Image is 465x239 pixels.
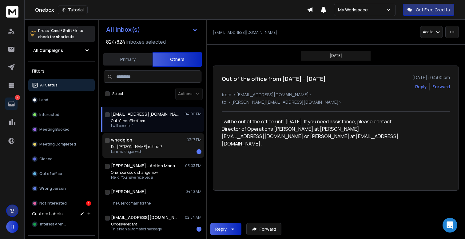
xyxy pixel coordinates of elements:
[38,28,83,40] p: Press to check for shortcuts.
[39,186,66,191] p: Wrong person
[39,127,70,132] p: Meeting Booked
[111,227,162,232] p: This is an automated message
[222,74,326,83] h1: Out of the office from [DATE] - [DATE]
[111,170,158,175] p: One hour could change how
[28,153,95,165] button: Closed
[39,142,76,147] p: Meeting Completed
[28,123,95,136] button: Meeting Booked
[197,227,201,232] div: 1
[185,215,201,220] p: 02:54 AM
[39,98,48,102] p: Lead
[153,52,202,67] button: Others
[106,26,140,33] h1: All Inbox(s)
[185,163,201,168] p: 03:03 PM
[215,226,227,232] div: Reply
[111,144,162,149] p: Re: [PERSON_NAME] referral?
[330,53,342,58] p: [DATE]
[40,83,58,88] p: All Status
[111,201,151,206] p: The user domain for the
[39,157,53,161] p: Closed
[111,175,158,180] p: Hello, You have received a
[187,137,201,142] p: 03:17 PM
[112,91,123,96] label: Select
[222,92,450,98] p: from: <[EMAIL_ADDRESS][DOMAIN_NAME]>
[111,189,146,195] h1: [PERSON_NAME]
[126,38,166,46] h3: Inboxes selected
[6,221,18,233] button: H
[111,123,145,128] p: I will be out of
[28,44,95,57] button: All Campaigns
[111,214,179,221] h1: [EMAIL_ADDRESS][DOMAIN_NAME]
[111,149,162,154] p: I am no longer with
[412,74,450,81] p: [DATE] : 04:00 pm
[222,118,406,182] div: I will be out of the office until [DATE]. If you need assistance, please contact Director of Oper...
[415,84,427,90] button: Reply
[35,6,307,14] div: Onebox
[111,222,162,227] p: Undelivered Mail
[39,201,67,206] p: Not Interested
[28,197,95,209] button: Not Interested1
[40,222,66,227] span: Interest Arena
[210,223,241,235] button: Reply
[106,38,125,46] span: 824 / 824
[39,112,59,117] p: Interested
[86,201,91,206] div: 1
[443,218,457,233] div: Open Intercom Messenger
[111,163,179,169] h1: [PERSON_NAME] - Action Management Pros
[33,47,63,54] h1: All Campaigns
[213,30,277,35] p: [EMAIL_ADDRESS][DOMAIN_NAME]
[197,149,201,154] div: 1
[58,6,88,14] button: Tutorial
[101,23,203,36] button: All Inbox(s)
[28,182,95,195] button: Wrong person
[28,138,95,150] button: Meeting Completed
[246,223,281,235] button: Forward
[32,211,63,217] h3: Custom Labels
[432,84,450,90] div: Forward
[28,109,95,121] button: Interested
[185,189,201,194] p: 04:10 AM
[338,7,370,13] p: My Workspace
[28,168,95,180] button: Out of office
[28,218,95,230] button: Interest Arena
[28,94,95,106] button: Lead
[111,111,179,117] h1: [EMAIL_ADDRESS][DOMAIN_NAME]
[416,7,450,13] p: Get Free Credits
[403,4,454,16] button: Get Free Credits
[185,112,201,117] p: 04:00 PM
[222,99,450,105] p: to: <[PERSON_NAME][EMAIL_ADDRESS][DOMAIN_NAME]>
[111,118,145,123] p: Out of the office from
[28,67,95,75] h3: Filters
[423,30,433,34] p: Add to
[5,98,18,110] a: 1
[111,137,132,143] h1: whedglon
[103,53,153,66] button: Primary
[50,27,78,34] span: Cmd + Shift + k
[15,95,20,100] p: 1
[39,171,62,176] p: Out of office
[28,79,95,91] button: All Status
